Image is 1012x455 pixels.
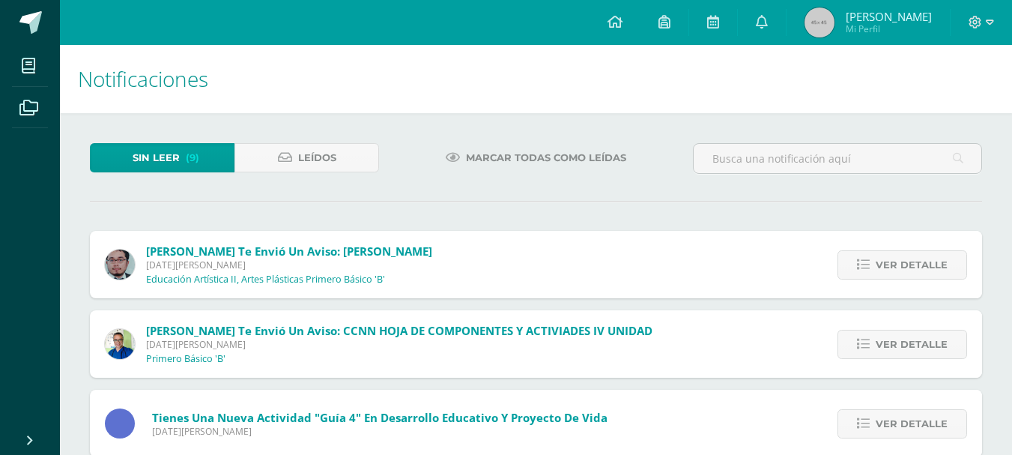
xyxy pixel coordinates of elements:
span: Ver detalle [876,331,948,358]
img: 5fac68162d5e1b6fbd390a6ac50e103d.png [105,250,135,280]
span: Ver detalle [876,410,948,438]
span: Marcar todas como leídas [466,144,626,172]
span: Ver detalle [876,251,948,279]
p: Educación Artística II, Artes Plásticas Primero Básico 'B' [146,274,385,286]
span: [PERSON_NAME] te envió un aviso: [PERSON_NAME] [146,244,432,259]
p: Primero Básico 'B' [146,353,225,365]
a: Sin leer(9) [90,143,234,172]
span: Leídos [298,144,336,172]
span: Sin leer [133,144,180,172]
span: [PERSON_NAME] [846,9,932,24]
input: Busca una notificación aquí [694,144,981,173]
span: Notificaciones [78,64,208,93]
span: Mi Perfil [846,22,932,35]
span: Tienes una nueva actividad "Guía 4" En Desarrollo Educativo y Proyecto de Vida [152,410,607,425]
a: Leídos [234,143,379,172]
a: Marcar todas como leídas [427,143,645,172]
img: 45x45 [805,7,834,37]
span: [DATE][PERSON_NAME] [146,338,652,351]
span: (9) [186,144,199,172]
span: [PERSON_NAME] te envió un aviso: CCNN HOJA DE COMPONENTES Y ACTIVIADES IV UNIDAD [146,323,652,338]
span: [DATE][PERSON_NAME] [152,425,607,438]
span: [DATE][PERSON_NAME] [146,259,432,271]
img: 692ded2a22070436d299c26f70cfa591.png [105,329,135,359]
